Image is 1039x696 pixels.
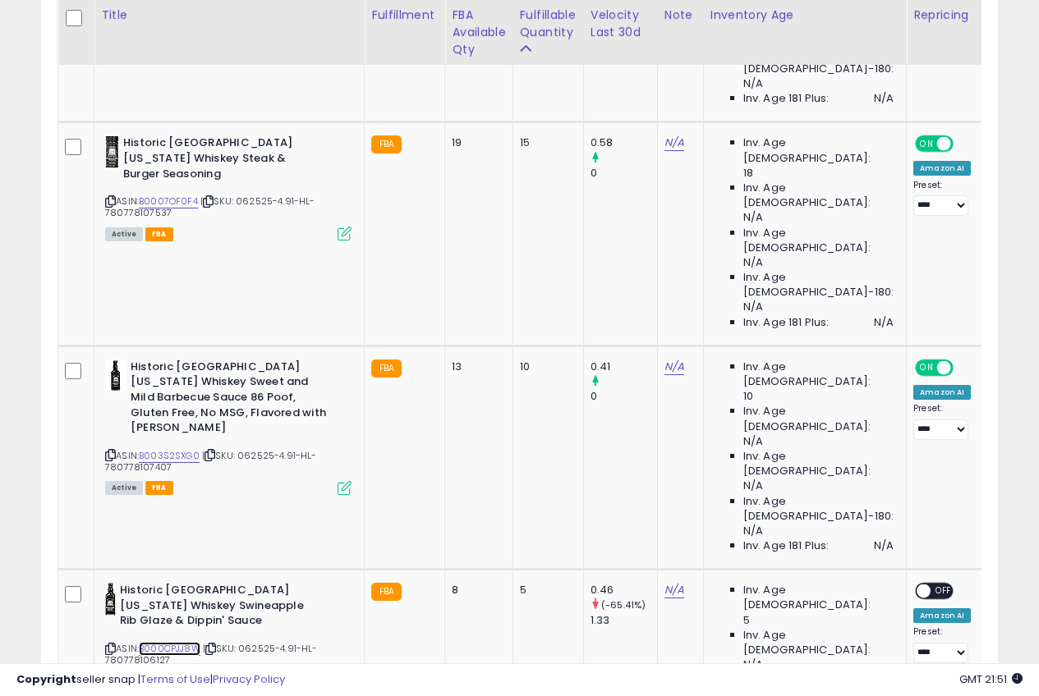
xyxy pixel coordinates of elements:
span: N/A [743,300,763,314]
div: Preset: [913,403,971,440]
div: Inventory Age [710,7,899,24]
div: Fulfillment [371,7,438,24]
div: Preset: [913,180,971,217]
img: 41eQ1j4S1lL._SL40_.jpg [105,583,116,616]
div: 1.33 [591,613,657,628]
span: OFF [951,137,977,151]
span: All listings currently available for purchase on Amazon [105,227,143,241]
div: ASIN: [105,359,352,493]
div: seller snap | | [16,672,285,688]
span: N/A [743,434,763,449]
a: Privacy Policy [213,671,285,687]
span: Inv. Age [DEMOGRAPHIC_DATA]-180: [743,270,894,300]
span: | SKU: 062525-4.91-HL-780778107407 [105,449,317,474]
div: 0.58 [591,135,657,150]
span: ON [917,360,937,374]
div: FBA Available Qty [452,7,505,58]
a: N/A [664,582,684,598]
span: Inv. Age [DEMOGRAPHIC_DATA]: [743,404,894,433]
img: 41g-f1MmxpL._SL40_.jpg [105,135,119,168]
a: B003S2SXG0 [139,449,200,463]
span: Inv. Age [DEMOGRAPHIC_DATA]: [743,628,894,657]
span: 10 [743,389,753,404]
span: | SKU: 062525-4.91-HL-780778107537 [105,195,315,219]
div: Repricing [913,7,977,24]
span: Inv. Age 181 Plus: [743,538,830,553]
div: Amazon AI [913,608,971,623]
span: Inv. Age [DEMOGRAPHIC_DATA]: [743,359,894,389]
a: B000CPJJ8W [139,642,200,656]
span: ON [917,137,937,151]
div: 19 [452,135,499,150]
span: Inv. Age [DEMOGRAPHIC_DATA]: [743,449,894,478]
div: ASIN: [105,583,352,686]
span: Inv. Age [DEMOGRAPHIC_DATA]: [743,181,894,210]
div: Note [664,7,696,24]
span: N/A [743,210,763,225]
span: Inv. Age 181 Plus: [743,315,830,330]
small: (-65.41%) [601,598,646,611]
a: N/A [664,135,684,151]
div: 0.46 [591,583,657,598]
div: 15 [520,135,571,150]
strong: Copyright [16,671,76,687]
span: N/A [874,315,894,330]
span: Inv. Age [DEMOGRAPHIC_DATA]: [743,135,894,165]
div: Preset: [913,626,971,663]
span: FBA [145,227,173,241]
span: 2025-08-12 21:51 GMT [959,671,1023,687]
img: 31fheK1VMZL._SL40_.jpg [105,359,126,392]
span: All listings currently available for purchase on Amazon [105,481,143,495]
div: Amazon AI [913,385,971,400]
small: FBA [371,583,402,601]
a: N/A [664,359,684,375]
span: N/A [874,91,894,106]
span: 5 [743,613,750,628]
small: FBA [371,359,402,378]
div: 10 [520,359,571,374]
div: 0.41 [591,359,657,374]
a: B0007OF0F4 [139,195,198,208]
div: ASIN: [105,135,352,239]
span: OFF [951,360,977,374]
span: Inv. Age [DEMOGRAPHIC_DATA]-180: [743,494,894,524]
div: Title [101,7,357,24]
span: N/A [743,76,763,91]
span: N/A [874,538,894,553]
small: FBA [371,135,402,153]
span: Inv. Age 181 Plus: [743,91,830,106]
b: Historic [GEOGRAPHIC_DATA] [US_STATE] Whiskey Steak & Burger Seasoning [123,135,323,185]
div: 8 [452,583,499,598]
span: Inv. Age [DEMOGRAPHIC_DATA]: [743,226,894,255]
b: Historic [GEOGRAPHIC_DATA] [US_STATE] Whiskey Swineapple Rib Glaze & Dippin' Sauce [120,583,320,633]
span: N/A [743,255,763,270]
div: 13 [452,359,499,374]
span: OFF [931,584,957,598]
div: 0 [591,166,657,181]
span: | SKU: 062525-4.91-HL-780778106127 [105,642,318,666]
div: Amazon AI [913,161,971,176]
div: 5 [520,583,571,598]
span: FBA [145,481,173,495]
b: Historic [GEOGRAPHIC_DATA] [US_STATE] Whiskey Sweet and Mild Barbecue Sauce 86 Poof, Gluten Free,... [131,359,330,440]
div: Fulfillable Quantity [520,7,577,41]
div: 0 [591,389,657,404]
span: N/A [743,478,763,493]
span: 18 [743,166,753,181]
span: N/A [743,524,763,538]
span: Inv. Age [DEMOGRAPHIC_DATA]: [743,583,894,612]
div: Velocity Last 30d [591,7,651,41]
a: Terms of Use [140,671,210,687]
